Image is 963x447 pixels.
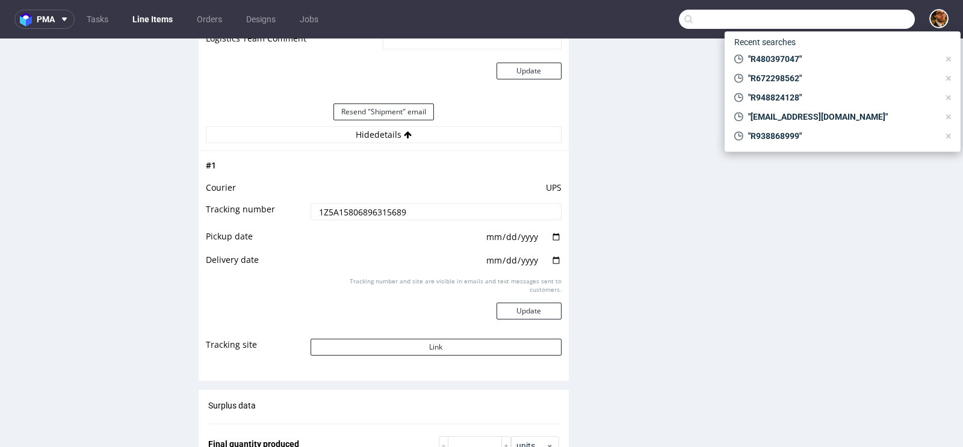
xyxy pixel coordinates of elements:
[333,65,434,82] button: Resend "Shipment" email
[743,72,939,84] span: "R672298562"
[206,121,216,132] span: # 1
[208,362,256,372] span: Surplus data
[743,53,939,65] span: "R480397047"
[729,32,800,52] span: Recent searches
[206,214,308,238] td: Delivery date
[930,10,947,27] img: Matteo Corsico
[308,142,562,164] td: UPS
[206,88,562,105] button: Hidedetails
[14,10,75,29] button: pma
[743,111,939,123] span: "[EMAIL_ADDRESS][DOMAIN_NAME]"
[206,164,308,191] td: Tracking number
[206,299,308,326] td: Tracking site
[20,13,37,26] img: logo
[293,10,326,29] a: Jobs
[208,401,299,410] span: Final quantity produced
[79,10,116,29] a: Tasks
[516,401,546,413] span: units
[318,238,562,255] p: Tracking number and site are visible in emails and text messages sent to customers.
[125,10,180,29] a: Line Items
[37,15,55,23] span: pma
[206,191,308,214] td: Pickup date
[497,24,562,41] button: Update
[311,300,562,317] button: Link
[239,10,283,29] a: Designs
[497,264,562,281] button: Update
[206,142,308,164] td: Courier
[743,130,939,142] span: "R938868999"
[743,91,939,103] span: "R948824128"
[311,302,562,313] a: Link
[190,10,229,29] a: Orders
